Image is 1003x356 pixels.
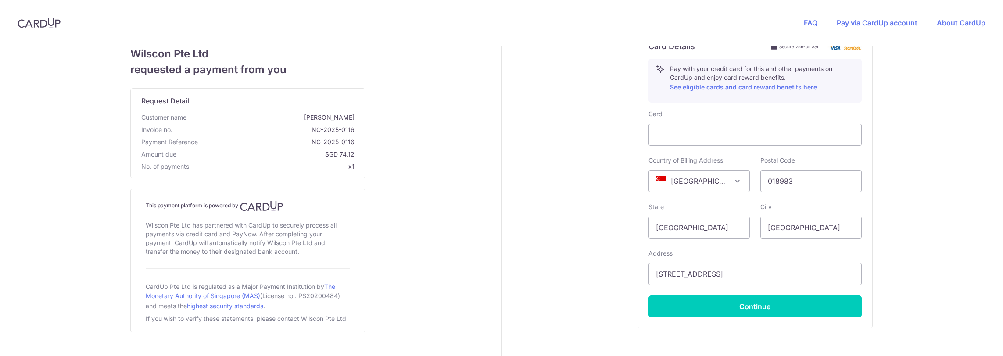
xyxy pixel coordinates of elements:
a: FAQ [804,18,817,27]
a: Pay via CardUp account [837,18,917,27]
iframe: Secure card payment input frame [656,129,854,140]
label: Address [648,249,673,258]
span: Amount due [141,150,176,159]
span: NC-2025-0116 [201,138,355,146]
span: Singapore [649,171,749,192]
div: CardUp Pte Ltd is regulated as a Major Payment Institution by (License no.: PS20200484) and meets... [146,279,350,313]
span: x1 [348,163,355,170]
div: If you wish to verify these statements, please contact Wilscon Pte Ltd. [146,313,350,325]
span: NC-2025-0116 [176,125,355,134]
img: CardUp [18,18,61,28]
span: Wilscon Pte Ltd [130,46,365,62]
h6: Card Details [648,41,695,52]
span: Singapore [648,170,750,192]
label: Postal Code [760,156,795,165]
p: Pay with your credit card for this and other payments on CardUp and enjoy card reward benefits. [670,64,854,93]
span: translation missing: en.payment_reference [141,138,198,146]
a: highest security standards [187,302,263,310]
img: CardUp [240,201,283,211]
label: State [648,203,664,211]
img: card secure [827,43,862,50]
span: requested a payment from you [130,62,365,78]
a: See eligible cards and card reward benefits here [670,83,817,91]
span: Invoice no. [141,125,172,134]
span: [PERSON_NAME] [190,113,355,122]
label: City [760,203,772,211]
div: Wilscon Pte Ltd has partnered with CardUp to securely process all payments via credit card and Pa... [146,219,350,258]
h4: This payment platform is powered by [146,201,350,211]
a: About CardUp [937,18,985,27]
input: Example 123456 [760,170,862,192]
span: Secure 256-bit SSL [779,43,820,50]
button: Continue [648,295,862,317]
span: No. of payments [141,162,189,171]
span: SGD 74.12 [180,150,355,159]
span: Customer name [141,113,186,122]
span: translation missing: en.request_detail [141,96,189,105]
label: Card [648,110,663,118]
label: Country of Billing Address [648,156,723,165]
